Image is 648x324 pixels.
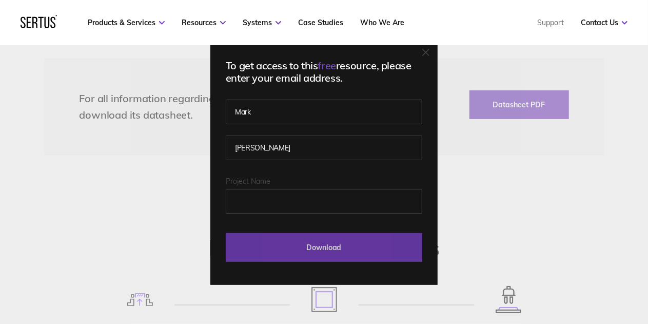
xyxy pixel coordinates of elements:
input: Download [226,233,422,262]
a: Resources [182,18,226,27]
div: To get access to this resource, please enter your email address. [226,60,422,84]
span: free [318,59,336,72]
a: Systems [243,18,281,27]
a: Case Studies [298,18,343,27]
span: Project Name [226,177,270,186]
a: Contact Us [581,18,627,27]
a: Products & Services [88,18,165,27]
a: Support [537,18,564,27]
input: Last name* [226,136,422,160]
iframe: Chat Widget [463,205,648,324]
a: Who We Are [360,18,404,27]
input: First name* [226,100,422,124]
